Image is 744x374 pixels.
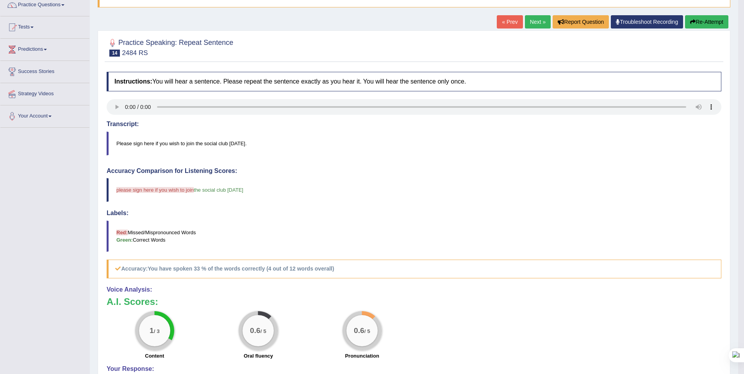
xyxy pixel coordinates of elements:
h4: Transcript: [107,121,721,128]
h4: Accuracy Comparison for Listening Scores: [107,167,721,175]
h4: Your Response: [107,365,721,372]
label: Pronunciation [345,352,379,360]
button: Report Question [553,15,609,28]
label: Oral fluency [244,352,273,360]
a: Tests [0,16,89,36]
h2: Practice Speaking: Repeat Sentence [107,37,233,57]
small: 2484 RS [122,49,148,57]
span: the social club [DATE] [194,187,243,193]
label: Content [145,352,164,360]
small: / 5 [260,328,266,334]
small: / 5 [364,328,370,334]
a: Predictions [0,39,89,58]
b: You have spoken 33 % of the words correctly (4 out of 12 words overall) [148,265,334,272]
a: Troubleshoot Recording [611,15,683,28]
b: Green: [116,237,133,243]
blockquote: Please sign here if you wish to join the social club [DATE]. [107,132,721,155]
a: Next » [525,15,551,28]
button: Re-Attempt [685,15,728,28]
span: 14 [109,50,120,57]
big: 0.6 [250,326,261,335]
b: Instructions: [114,78,152,85]
h4: Labels: [107,210,721,217]
big: 0.6 [354,326,364,335]
a: Your Account [0,105,89,125]
a: « Prev [497,15,523,28]
blockquote: Missed/Mispronounced Words Correct Words [107,221,721,252]
h5: Accuracy: [107,260,721,278]
h4: Voice Analysis: [107,286,721,293]
b: A.I. Scores: [107,296,158,307]
a: Strategy Videos [0,83,89,103]
a: Success Stories [0,61,89,80]
span: please sign here if you wish to join [116,187,194,193]
small: / 3 [154,328,160,334]
b: Red: [116,230,128,235]
h4: You will hear a sentence. Please repeat the sentence exactly as you hear it. You will hear the se... [107,72,721,91]
big: 1 [150,326,154,335]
